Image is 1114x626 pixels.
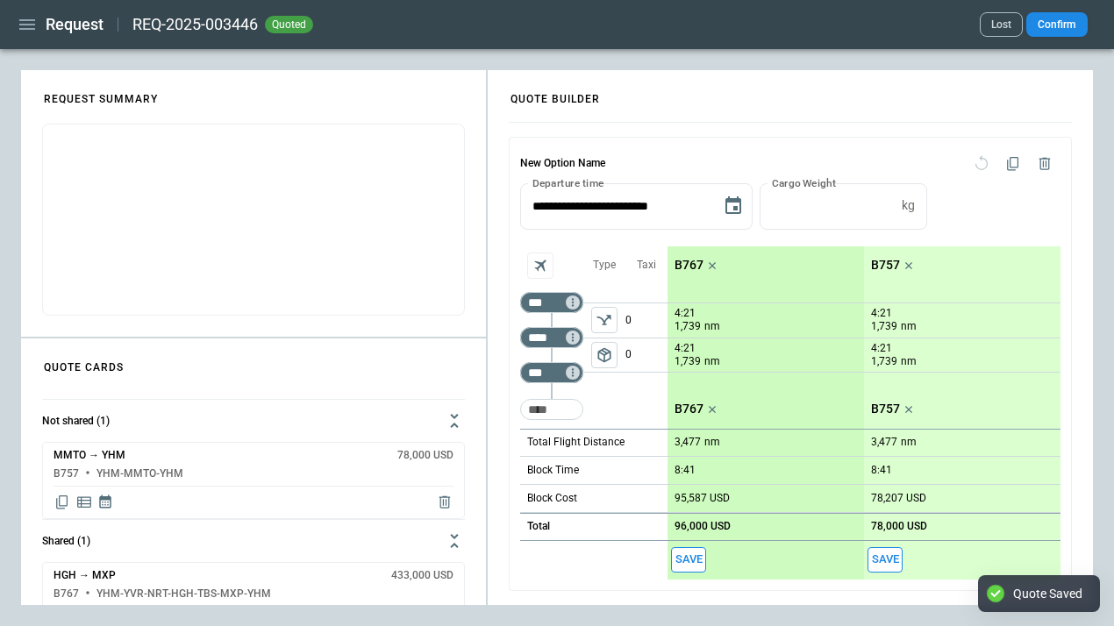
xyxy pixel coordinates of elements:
[637,258,656,273] p: Taxi
[591,307,618,333] button: left aligned
[54,494,71,511] span: Copy quote content
[436,494,453,511] span: Delete quote
[901,354,917,369] p: nm
[980,12,1023,37] button: Lost
[675,354,701,369] p: 1,739
[675,342,696,355] p: 4:21
[671,547,706,573] span: Save this aircraft quote and copy details to clipboard
[520,292,583,313] div: Too short
[675,520,731,533] p: 96,000 USD
[704,319,720,334] p: nm
[593,258,616,273] p: Type
[591,342,618,368] button: left aligned
[675,307,696,320] p: 4:21
[1013,586,1082,601] div: Quote Saved
[902,198,915,213] p: kg
[23,75,179,114] h4: REQUEST SUMMARY
[772,175,836,190] label: Cargo Weight
[871,520,927,533] p: 78,000 USD
[871,342,892,355] p: 4:21
[96,588,271,600] h6: YHM-YVR-NRT-HGH-TBS-MXP-YHM
[46,14,104,35] h1: Request
[871,307,892,320] p: 4:21
[75,494,93,511] span: Display detailed quote content
[527,253,553,279] span: Aircraft selection
[675,464,696,477] p: 8:41
[868,547,903,573] span: Save this aircraft quote and copy details to clipboard
[625,338,668,372] p: 0
[966,148,997,180] span: Reset quote option
[704,435,720,450] p: nm
[625,303,668,338] p: 0
[54,570,116,581] h6: HGH → MXP
[704,354,720,369] p: nm
[675,319,701,334] p: 1,739
[520,327,583,348] div: Too short
[96,468,183,480] h6: YHM-MMTO-YHM
[675,258,703,273] p: B767
[591,342,618,368] span: Type of sector
[42,400,465,442] button: Not shared (1)
[671,547,706,573] button: Save
[488,69,1093,605] div: scrollable content
[901,435,917,450] p: nm
[268,18,310,31] span: quoted
[397,450,453,461] h6: 78,000 USD
[675,402,703,416] p: B767
[54,588,79,600] h6: B767
[42,536,90,547] h6: Shared (1)
[54,468,79,480] h6: B757
[871,464,892,477] p: 8:41
[489,75,621,114] h4: QUOTE BUILDER
[42,416,110,427] h6: Not shared (1)
[527,491,577,506] p: Block Cost
[23,343,145,382] h4: QUOTE CARDS
[527,435,625,450] p: Total Flight Distance
[871,258,900,273] p: B757
[871,319,897,334] p: 1,739
[1026,12,1088,37] button: Confirm
[716,189,751,224] button: Choose date, selected date is Aug 11, 2025
[871,436,897,449] p: 3,477
[997,148,1029,180] span: Duplicate quote option
[54,450,125,461] h6: MMTO → YHM
[42,520,465,562] button: Shared (1)
[871,492,926,505] p: 78,207 USD
[391,570,453,581] h6: 433,000 USD
[520,362,583,383] div: Too short
[675,436,701,449] p: 3,477
[901,319,917,334] p: nm
[591,307,618,333] span: Type of sector
[871,354,897,369] p: 1,739
[527,463,579,478] p: Block Time
[596,346,613,364] span: package_2
[42,442,465,519] div: Not shared (1)
[668,246,1060,580] div: scrollable content
[532,175,604,190] label: Departure time
[520,399,583,420] div: Too short
[871,402,900,416] p: B757
[520,148,605,180] h6: New Option Name
[97,494,113,511] span: Display quote schedule
[527,521,550,532] h6: Total
[1029,148,1060,180] span: Delete quote option
[132,14,258,35] h2: REQ-2025-003446
[868,547,903,573] button: Save
[675,492,730,505] p: 95,587 USD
